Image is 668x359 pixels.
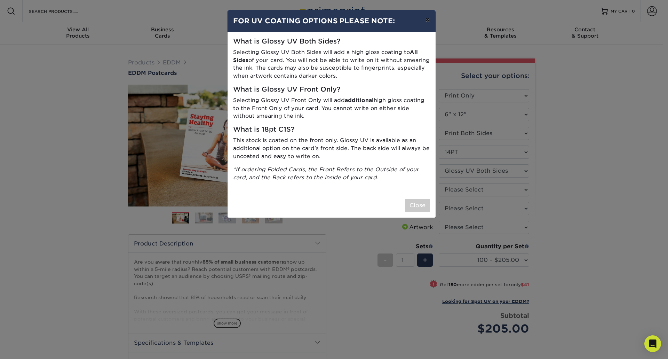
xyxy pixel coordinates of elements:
[233,16,430,26] h4: FOR UV COATING OPTIONS PLEASE NOTE:
[233,86,430,94] h5: What is Glossy UV Front Only?
[233,136,430,160] p: This stock is coated on the front only. Glossy UV is available as an additional option on the car...
[644,335,661,352] div: Open Intercom Messenger
[233,126,430,134] h5: What is 18pt C1S?
[419,10,435,30] button: ×
[233,96,430,120] p: Selecting Glossy UV Front Only will add high gloss coating to the Front Only of your card. You ca...
[233,48,430,80] p: Selecting Glossy UV Both Sides will add a high gloss coating to of your card. You will not be abl...
[233,49,418,63] strong: All Sides
[233,166,419,181] i: *If ordering Folded Cards, the Front Refers to the Outside of your card, and the Back refers to t...
[233,38,430,46] h5: What is Glossy UV Both Sides?
[345,97,374,103] strong: additional
[405,199,430,212] button: Close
